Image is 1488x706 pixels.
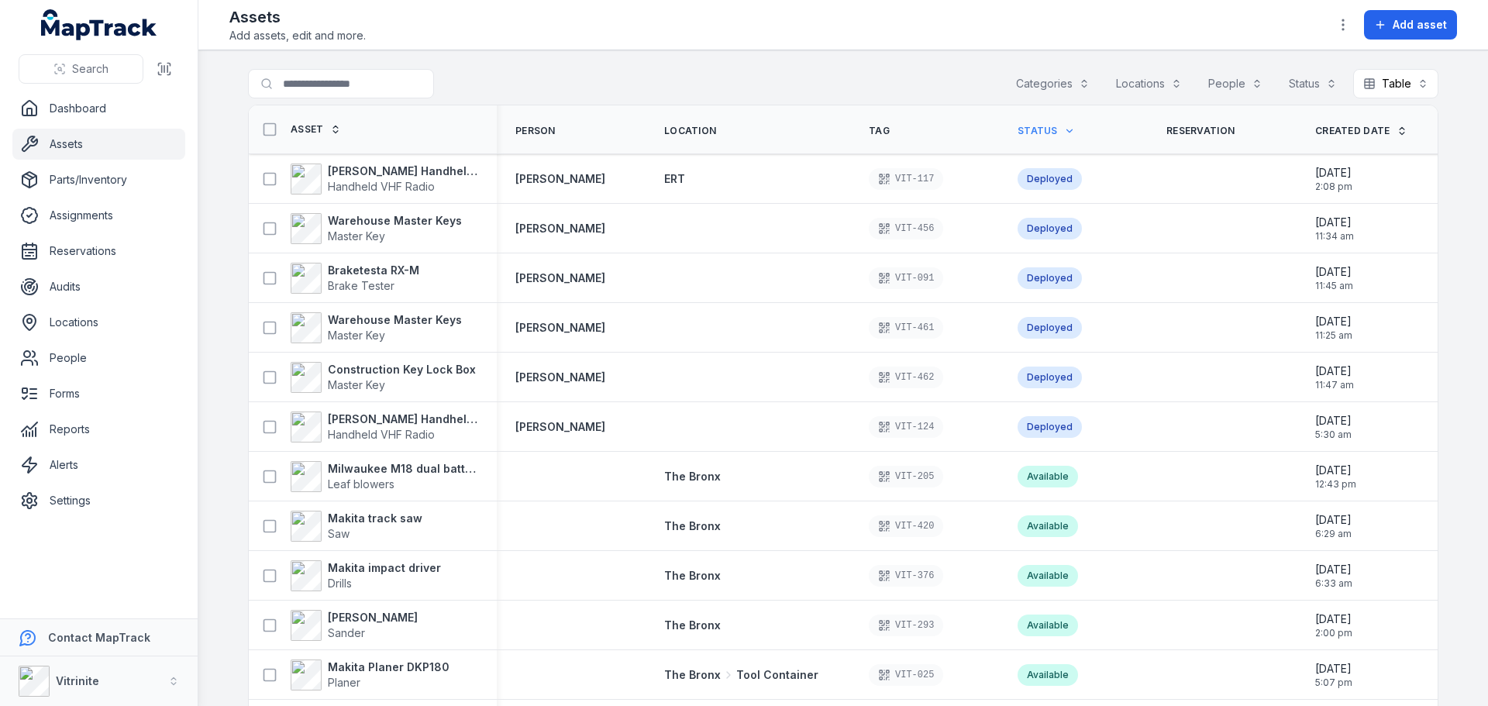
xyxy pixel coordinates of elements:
a: Reports [12,414,185,445]
div: Available [1018,664,1078,686]
a: Asset [291,123,341,136]
strong: Warehouse Master Keys [328,312,462,328]
a: Warehouse Master KeysMaster Key [291,312,462,343]
strong: [PERSON_NAME] [328,610,418,625]
a: Braketesta RX-MBrake Tester [291,263,419,294]
a: Assignments [12,200,185,231]
span: Location [664,125,716,137]
div: VIT-420 [869,515,943,537]
div: Available [1018,515,1078,537]
span: [DATE] [1315,264,1353,280]
time: 30/04/2025, 12:43:02 pm [1315,463,1356,491]
span: 11:34 am [1315,230,1354,243]
span: Brake Tester [328,279,394,292]
span: 2:00 pm [1315,627,1352,639]
button: Status [1279,69,1347,98]
span: [DATE] [1315,363,1354,379]
span: Master Key [328,378,385,391]
a: Milwaukee M18 dual battery leaf blowerLeaf blowers [291,461,478,492]
span: Person [515,125,556,137]
a: Makita impact driverDrills [291,560,441,591]
span: [DATE] [1315,165,1352,181]
strong: [PERSON_NAME] [515,419,605,435]
span: 6:33 am [1315,577,1352,590]
a: [PERSON_NAME] [515,221,605,236]
time: 11/05/2025, 5:07:48 pm [1315,661,1352,689]
time: 14/05/2025, 6:29:37 am [1315,512,1352,540]
div: VIT-376 [869,565,943,587]
strong: [PERSON_NAME] [515,370,605,385]
a: Audits [12,271,185,302]
span: [DATE] [1315,314,1352,329]
span: 6:29 am [1315,528,1352,540]
a: Warehouse Master KeysMaster Key [291,213,462,244]
a: Created Date [1315,125,1407,137]
h2: Assets [229,6,366,28]
div: Deployed [1018,218,1082,239]
div: VIT-117 [869,168,943,190]
span: [DATE] [1315,611,1352,627]
span: Tool Container [736,667,818,683]
div: Deployed [1018,317,1082,339]
a: [PERSON_NAME] Handheld VHF RadioHandheld VHF Radio [291,412,478,443]
time: 14/05/2025, 6:33:11 am [1315,562,1352,590]
span: Handheld VHF Radio [328,180,435,193]
strong: [PERSON_NAME] Handheld VHF Radio [328,412,478,427]
a: Makita track sawSaw [291,511,422,542]
a: MapTrack [41,9,157,40]
span: [DATE] [1315,661,1352,677]
span: 11:47 am [1315,379,1354,391]
a: Forms [12,378,185,409]
span: Drills [328,577,352,590]
span: Master Key [328,229,385,243]
strong: Makita Planer DKP180 [328,660,449,675]
div: Deployed [1018,168,1082,190]
a: Parts/Inventory [12,164,185,195]
span: Sander [328,626,365,639]
span: Add asset [1393,17,1447,33]
strong: Makita impact driver [328,560,441,576]
span: Asset [291,123,324,136]
a: Assets [12,129,185,160]
span: [DATE] [1315,512,1352,528]
button: Table [1353,69,1438,98]
div: VIT-091 [869,267,943,289]
span: The Bronx [664,618,721,632]
button: Categories [1006,69,1100,98]
a: [PERSON_NAME] [515,171,605,187]
span: Status [1018,125,1058,137]
span: The Bronx [664,667,721,683]
button: Add asset [1364,10,1457,40]
span: [DATE] [1315,562,1352,577]
div: VIT-124 [869,416,943,438]
time: 23/06/2025, 11:25:13 am [1315,314,1352,342]
span: 5:07 pm [1315,677,1352,689]
div: Deployed [1018,416,1082,438]
strong: Warehouse Master Keys [328,213,462,229]
span: Master Key [328,329,385,342]
span: [DATE] [1315,413,1352,429]
a: The Bronx [664,618,721,633]
strong: Milwaukee M18 dual battery leaf blower [328,461,478,477]
a: Settings [12,485,185,516]
span: Reservation [1166,125,1235,137]
strong: [PERSON_NAME] Handheld VHF Radio [328,164,478,179]
a: The BronxTool Container [664,667,818,683]
strong: Contact MapTrack [48,631,150,644]
time: 30/04/2025, 2:00:18 pm [1315,611,1352,639]
div: Available [1018,466,1078,487]
a: ERT [664,171,685,187]
span: Created Date [1315,125,1390,137]
a: [PERSON_NAME] [515,270,605,286]
a: [PERSON_NAME] [515,320,605,336]
time: 23/06/2025, 11:34:45 am [1315,215,1354,243]
button: Search [19,54,143,84]
a: People [12,343,185,374]
a: [PERSON_NAME]Sander [291,610,418,641]
span: The Bronx [664,470,721,483]
span: The Bronx [664,569,721,582]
